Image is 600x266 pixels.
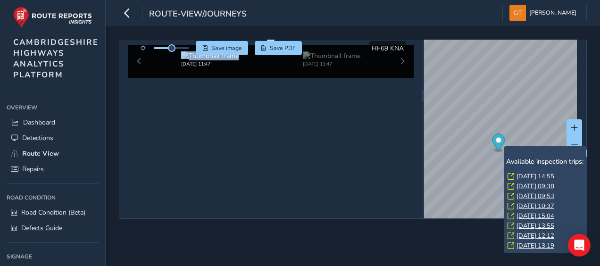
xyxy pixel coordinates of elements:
a: [DATE] 10:37 [517,202,554,210]
span: Save PDF [270,44,296,52]
button: PDF [255,41,302,55]
div: [DATE] 11:47 [303,60,360,67]
button: Save [196,41,248,55]
a: Repairs [7,161,99,177]
a: [DATE] 15:04 [517,212,554,220]
span: Defects Guide [21,224,62,233]
div: Map marker [492,134,505,153]
a: Route View [7,146,99,161]
a: Defects Guide [7,220,99,236]
button: [PERSON_NAME] [509,5,580,21]
h6: Available inspection trips: [506,158,596,166]
a: [DATE] 13:55 [517,222,554,230]
span: [PERSON_NAME] [529,5,576,21]
span: Route View [22,149,59,158]
span: Repairs [22,165,44,174]
a: Dashboard [7,115,99,130]
img: Thumbnail frame [181,51,239,60]
a: Road Condition (Beta) [7,205,99,220]
div: [DATE] 11:47 [181,60,239,67]
img: diamond-layout [509,5,526,21]
a: [DATE] 14:11 [517,251,554,260]
div: Overview [7,100,99,115]
span: Save image [211,44,242,52]
span: Dashboard [23,118,55,127]
a: [DATE] 14:55 [517,172,554,181]
img: rr logo [13,7,92,28]
div: Signage [7,249,99,264]
span: HF69 KNA [372,44,404,53]
span: Detections [22,133,53,142]
div: Road Condition [7,191,99,205]
span: Road Condition (Beta) [21,208,85,217]
a: [DATE] 09:38 [517,182,554,191]
a: Detections [7,130,99,146]
a: [DATE] 09:53 [517,192,554,200]
button: x [586,149,596,158]
div: Open Intercom Messenger [568,234,591,257]
img: Thumbnail frame [303,51,360,60]
a: [DATE] 13:19 [517,241,554,250]
span: route-view/journeys [149,8,247,21]
a: [DATE] 12:12 [517,232,554,240]
span: CAMBRIDGESHIRE HIGHWAYS ANALYTICS PLATFORM [13,37,99,80]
